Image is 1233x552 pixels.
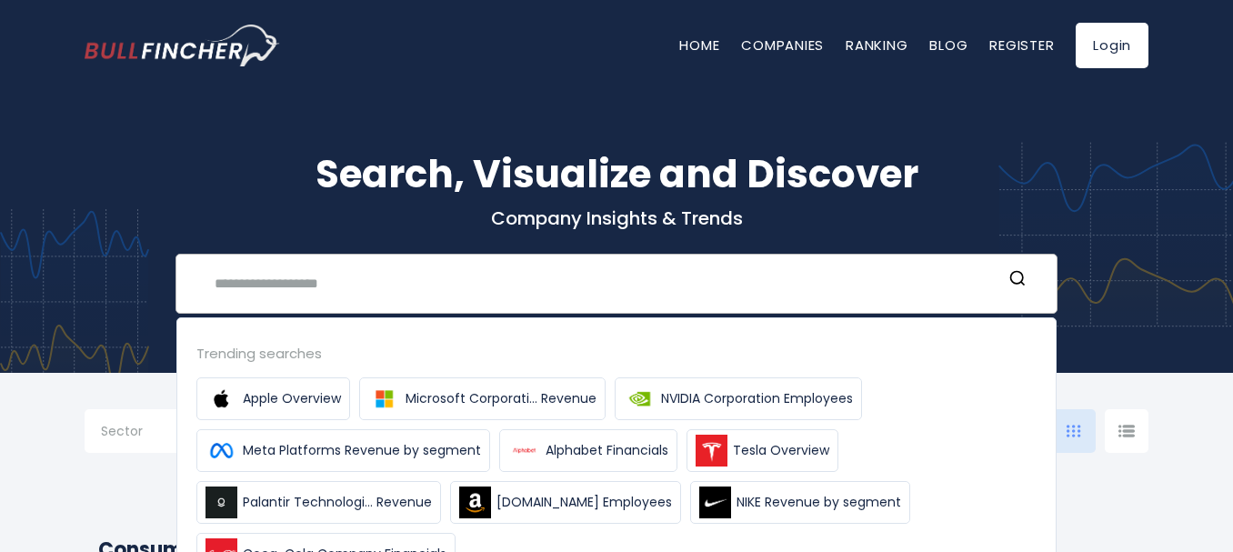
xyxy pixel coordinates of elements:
span: Sector [101,423,143,439]
span: [DOMAIN_NAME] Employees [496,493,672,512]
a: Login [1076,23,1148,68]
span: Palantir Technologi... Revenue [243,493,432,512]
a: Companies [741,35,824,55]
span: Microsoft Corporati... Revenue [406,389,596,408]
img: icon-comp-grid.svg [1067,425,1081,437]
a: Palantir Technologi... Revenue [196,481,441,524]
a: Ranking [846,35,907,55]
img: bullfincher logo [85,25,280,66]
span: Tesla Overview [733,441,829,460]
a: [DOMAIN_NAME] Employees [450,481,681,524]
a: Microsoft Corporati... Revenue [359,377,606,420]
input: Selection [101,417,217,449]
a: Go to homepage [85,25,280,66]
a: Home [679,35,719,55]
p: Company Insights & Trends [85,206,1148,230]
a: Register [989,35,1054,55]
a: Apple Overview [196,377,350,420]
span: Alphabet Financials [546,441,668,460]
a: Meta Platforms Revenue by segment [196,429,490,472]
a: NIKE Revenue by segment [690,481,910,524]
div: Trending searches [196,343,1037,364]
a: Alphabet Financials [499,429,677,472]
img: icon-comp-list-view.svg [1118,425,1135,437]
a: Tesla Overview [687,429,838,472]
a: NVIDIA Corporation Employees [615,377,862,420]
span: Meta Platforms Revenue by segment [243,441,481,460]
h1: Search, Visualize and Discover [85,146,1148,203]
span: NIKE Revenue by segment [737,493,901,512]
span: NVIDIA Corporation Employees [661,389,853,408]
button: Search [1006,269,1029,293]
span: Apple Overview [243,389,341,408]
a: Blog [929,35,967,55]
